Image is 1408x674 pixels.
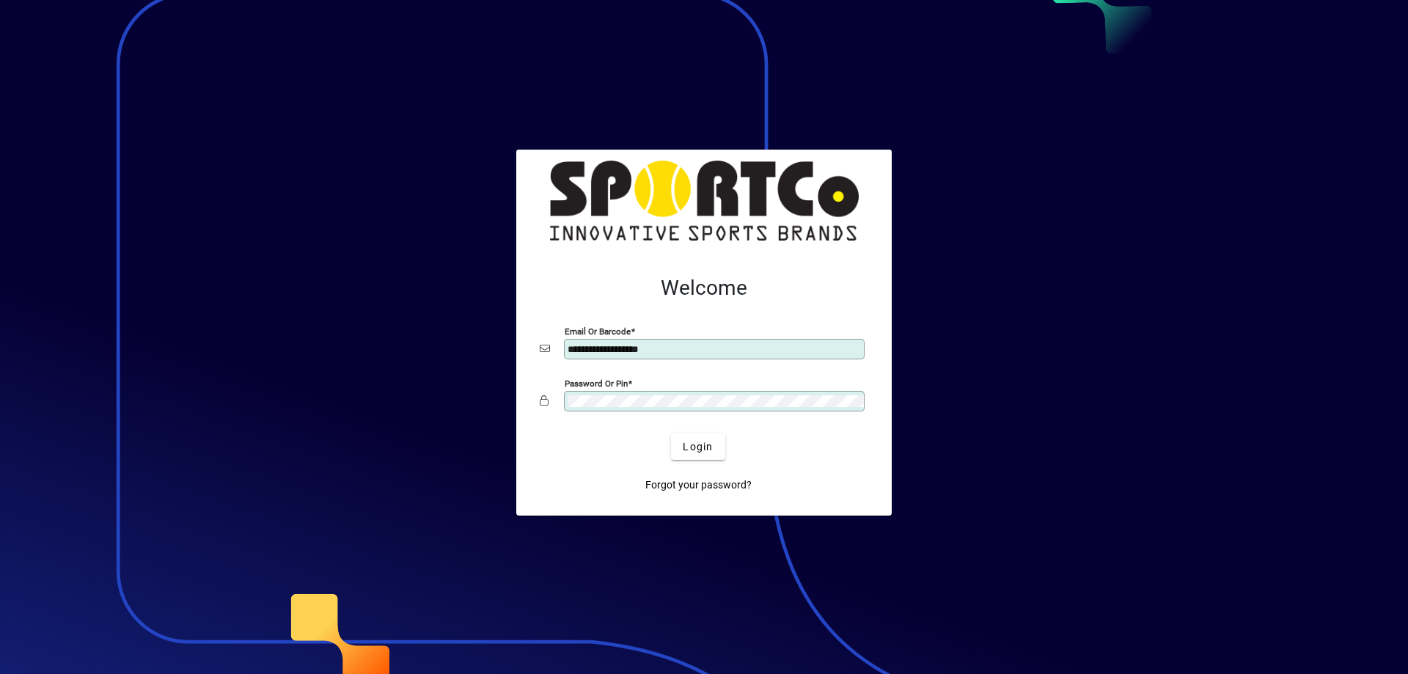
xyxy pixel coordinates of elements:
[683,439,713,455] span: Login
[639,472,758,498] a: Forgot your password?
[645,477,752,493] span: Forgot your password?
[565,326,631,337] mat-label: Email or Barcode
[565,378,628,389] mat-label: Password or Pin
[671,433,725,460] button: Login
[540,276,868,301] h2: Welcome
